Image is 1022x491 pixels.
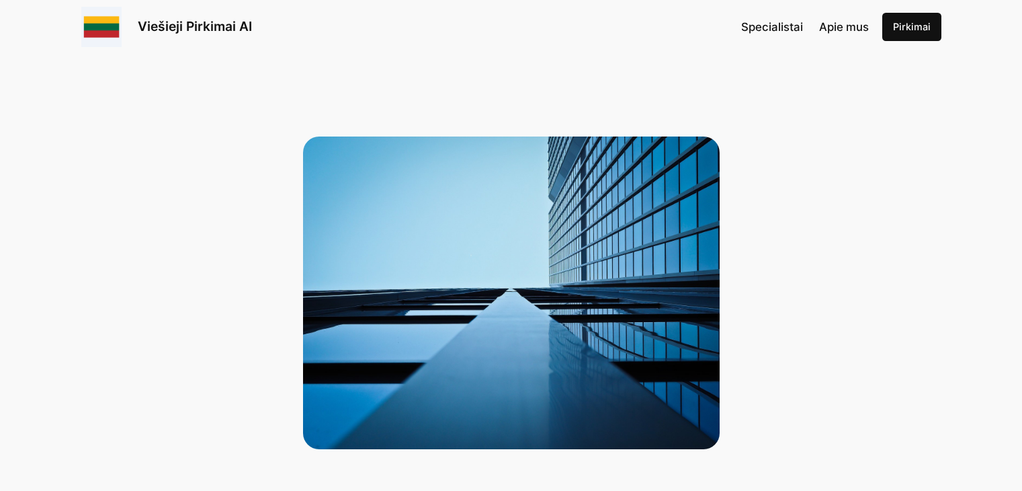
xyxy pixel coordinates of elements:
[741,18,869,36] nav: Navigation
[819,18,869,36] a: Apie mus
[882,13,941,41] a: Pirkimai
[81,7,122,47] img: Viešieji pirkimai logo
[138,18,252,34] a: Viešieji Pirkimai AI
[741,18,803,36] a: Specialistai
[741,20,803,34] span: Specialistai
[819,20,869,34] span: Apie mus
